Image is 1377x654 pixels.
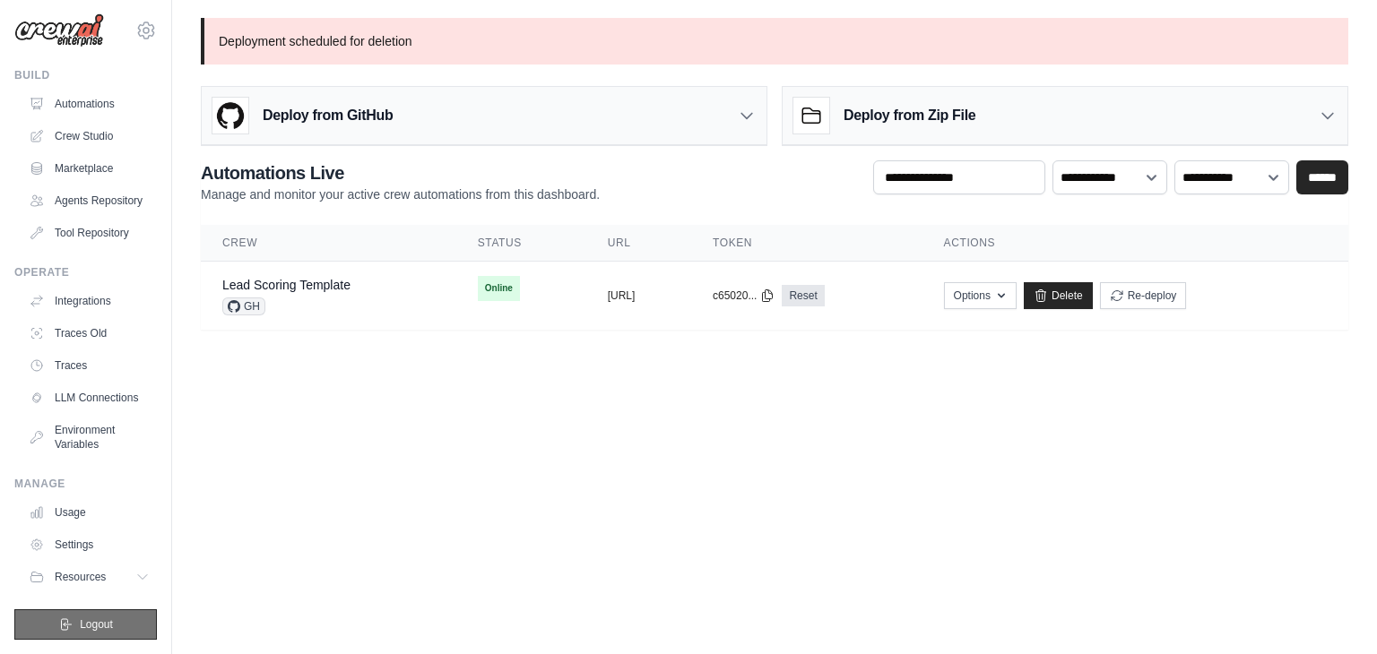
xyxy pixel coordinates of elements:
a: Delete [1024,282,1093,309]
img: Logo [14,13,104,47]
button: Resources [22,563,157,591]
a: Environment Variables [22,416,157,459]
h2: Automations Live [201,160,600,185]
a: Traces [22,351,157,380]
a: Usage [22,498,157,527]
a: Traces Old [22,319,157,348]
p: Deployment scheduled for deletion [201,18,1348,65]
a: Agents Repository [22,186,157,215]
a: Reset [782,285,824,306]
div: Widget de chat [1287,568,1377,654]
span: Resources [55,570,106,584]
a: Settings [22,530,157,559]
th: Crew [201,225,456,262]
button: Options [944,282,1017,309]
a: Lead Scoring Template [222,278,351,292]
span: Online [478,276,520,301]
a: LLM Connections [22,383,157,412]
th: Status [456,225,586,262]
div: Manage [14,477,157,491]
h3: Deploy from GitHub [263,105,393,126]
div: Operate [14,265,157,280]
div: Build [14,68,157,82]
button: Logout [14,609,157,640]
p: Manage and monitor your active crew automations from this dashboard. [201,185,600,203]
h3: Deploy from Zip File [844,105,975,126]
button: c65020... [713,288,775,303]
a: Crew Studio [22,122,157,151]
span: GH [222,297,265,315]
img: GitHub Logo [212,98,248,133]
a: Integrations [22,287,157,315]
a: Automations [22,90,157,118]
iframe: Chat Widget [1287,568,1377,654]
span: Logout [80,617,113,632]
th: URL [586,225,691,262]
th: Actions [922,225,1348,262]
a: Tool Repository [22,219,157,247]
a: Marketplace [22,154,157,183]
button: Re-deploy [1100,282,1187,309]
th: Token [691,225,922,262]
